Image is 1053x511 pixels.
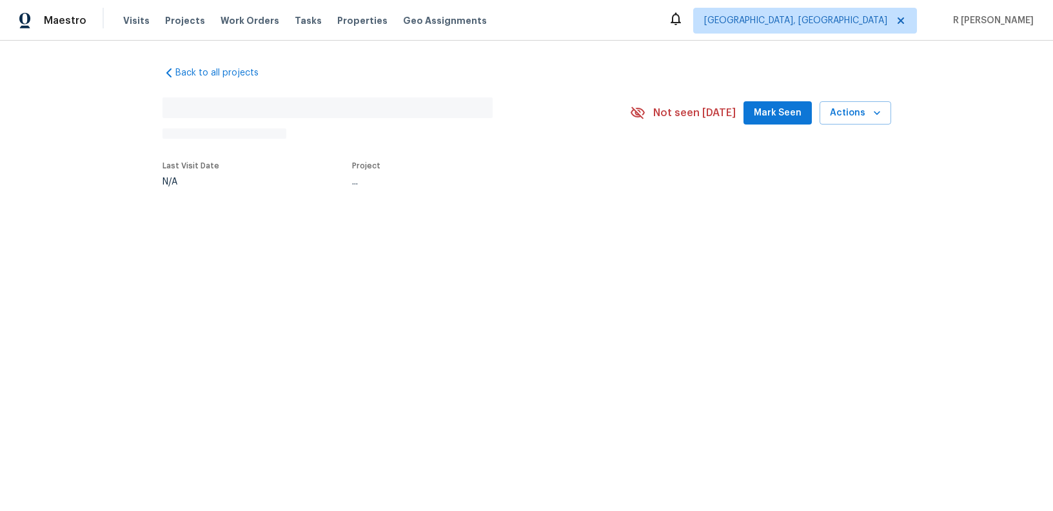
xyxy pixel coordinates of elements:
[123,14,150,27] span: Visits
[162,66,286,79] a: Back to all projects
[948,14,1034,27] span: R [PERSON_NAME]
[704,14,887,27] span: [GEOGRAPHIC_DATA], [GEOGRAPHIC_DATA]
[352,162,380,170] span: Project
[337,14,388,27] span: Properties
[754,105,802,121] span: Mark Seen
[162,162,219,170] span: Last Visit Date
[162,177,219,186] div: N/A
[295,16,322,25] span: Tasks
[743,101,812,125] button: Mark Seen
[221,14,279,27] span: Work Orders
[653,106,736,119] span: Not seen [DATE]
[403,14,487,27] span: Geo Assignments
[165,14,205,27] span: Projects
[352,177,600,186] div: ...
[830,105,881,121] span: Actions
[44,14,86,27] span: Maestro
[820,101,891,125] button: Actions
